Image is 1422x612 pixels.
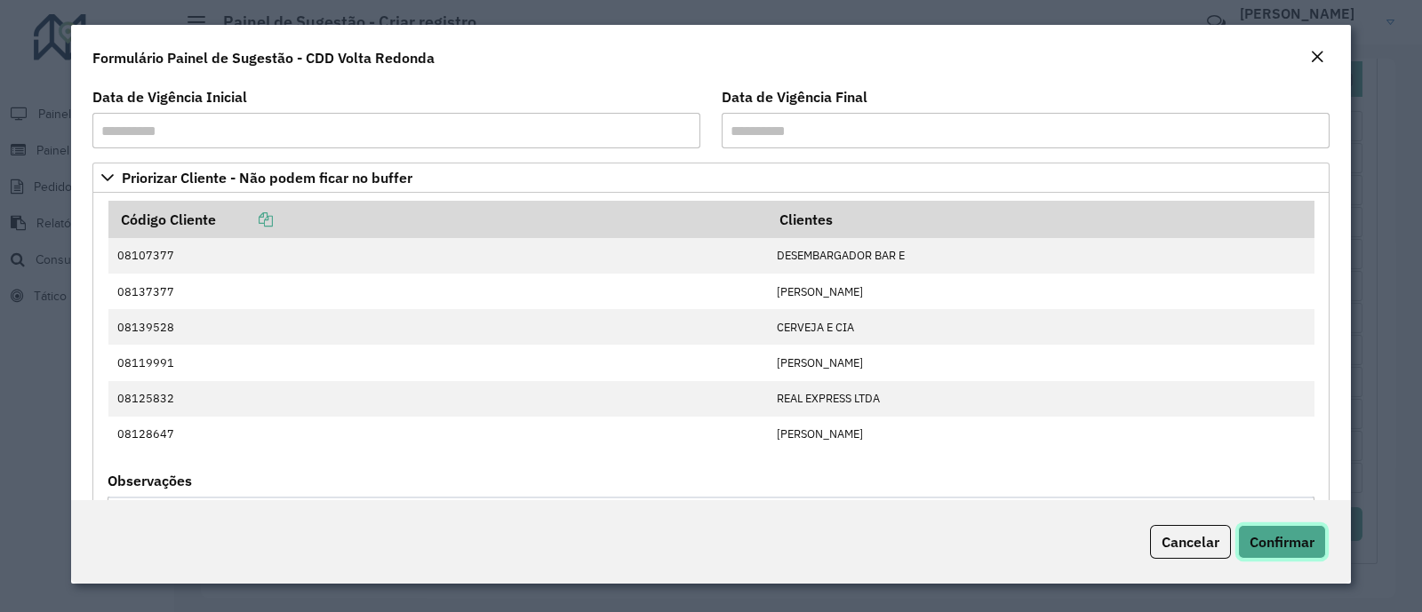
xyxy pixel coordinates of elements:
span: Confirmar [1250,533,1314,551]
td: CERVEJA E CIA [767,309,1314,345]
a: Copiar [216,211,273,228]
label: Observações [108,470,192,491]
td: DESEMBARGADOR BAR E [767,238,1314,274]
td: 08107377 [108,238,768,274]
label: Data de Vigência Final [722,86,867,107]
td: [PERSON_NAME] [767,417,1314,452]
span: Cancelar [1162,533,1219,551]
td: [PERSON_NAME] [767,274,1314,309]
button: Confirmar [1238,525,1326,559]
th: Clientes [767,201,1314,238]
td: 08128647 [108,417,768,452]
td: [PERSON_NAME] [767,345,1314,380]
button: Close [1305,46,1330,69]
th: Código Cliente [108,201,768,238]
button: Cancelar [1150,525,1231,559]
em: Fechar [1310,50,1324,64]
span: Priorizar Cliente - Não podem ficar no buffer [122,171,412,185]
td: REAL EXPRESS LTDA [767,381,1314,417]
h4: Formulário Painel de Sugestão - CDD Volta Redonda [92,47,435,68]
td: 08139528 [108,309,768,345]
a: Priorizar Cliente - Não podem ficar no buffer [92,163,1330,193]
td: 08119991 [108,345,768,380]
td: 08125832 [108,381,768,417]
td: 08137377 [108,274,768,309]
label: Data de Vigência Inicial [92,86,247,107]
